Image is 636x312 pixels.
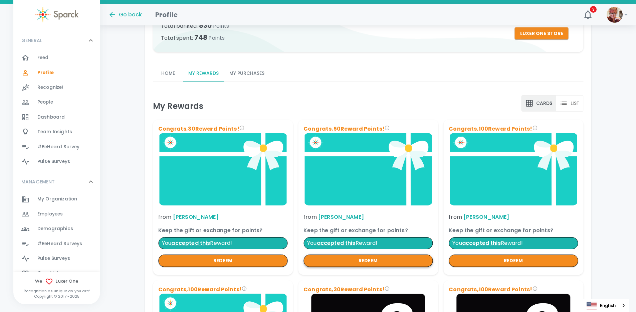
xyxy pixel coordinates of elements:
[37,129,72,135] span: Team Insights
[449,255,578,267] button: redeem
[37,225,73,232] span: Demographics
[449,237,578,249] p: You Reward!
[155,9,178,20] h1: Profile
[583,299,629,312] a: English
[158,213,287,221] p: from
[532,125,538,130] svg: Congrats on your reward! You can either redeem the total reward points for something else with th...
[13,278,100,286] span: We Luxer One
[580,7,596,23] button: 3
[213,22,229,30] span: Points
[158,226,287,235] p: Keep the gift or exchange for points?
[37,84,63,91] span: Recognize!
[303,255,433,267] button: redeem
[318,213,364,221] a: [PERSON_NAME]
[37,211,63,217] span: Employees
[13,294,100,299] p: Copyright © 2017 - 2025
[37,114,65,121] span: Dashboard
[316,239,355,247] span: You accepted this reward. Make sure you redeemed it
[37,255,70,262] span: Pulse Surveys
[171,239,210,247] span: You accepted this reward. Make sure you redeemed it
[13,192,100,206] a: My Organization
[153,65,183,82] button: Home
[153,101,204,111] h5: My Rewards
[239,125,245,130] svg: Congrats on your reward! You can either redeem the total reward points for something else with th...
[108,11,142,19] button: Go back
[13,50,100,65] a: Feed
[303,237,433,249] p: You Reward!
[463,213,509,221] a: [PERSON_NAME]
[173,213,219,221] a: [PERSON_NAME]
[183,65,224,82] button: My Rewards
[13,7,100,22] a: Sparck logo
[208,34,225,42] span: Points
[556,95,583,112] button: list
[583,299,629,312] div: Language
[21,178,55,185] p: MANAGEMENT
[303,213,433,221] p: from
[532,286,538,291] svg: Congrats on your reward! You can either redeem the total reward points for something else with th...
[13,30,100,50] div: GENERAL
[13,251,100,266] a: Pulse Surveys
[583,299,629,312] aside: Language selected: English
[224,65,270,82] button: My Purchases
[13,266,100,281] a: Core Values
[13,154,100,169] a: Pulse Surveys
[13,237,100,251] a: #BeHeard Surveys
[21,37,42,44] p: GENERAL
[158,255,287,267] button: redeem
[13,140,100,154] a: #BeHeard Survey
[590,6,597,13] span: 3
[449,226,578,235] p: Keep the gift or exchange for points?
[521,95,556,112] button: cards
[242,286,247,291] svg: Congrats on your reward! You can either redeem the total reward points for something else with th...
[13,125,100,139] a: Team Insights
[449,133,578,205] img: Brand logo
[13,172,100,192] div: MANAGEMENT
[158,286,287,294] p: Congrats, 100 Reward Points!
[13,288,100,294] p: Recognition as unique as you are!
[521,95,583,112] div: text alignment
[37,270,67,277] span: Core Values
[13,80,100,95] a: Recognize!
[303,133,433,205] img: Brand logo
[303,286,433,294] p: Congrats, 30 Reward Points!
[13,110,100,125] a: Dashboard
[514,27,568,40] button: Luxer One Store
[37,144,79,150] span: #BeHeard Survey
[449,213,578,221] p: from
[303,125,433,133] p: Congrats, 50 Reward Points!
[13,95,100,110] a: People
[199,21,229,30] span: 830
[161,32,508,43] p: Total spent :
[13,50,100,172] div: GENERAL
[158,125,287,133] p: Congrats, 30 Reward Points!
[37,241,82,247] span: #BeHeard Surveys
[37,99,53,106] span: People
[37,54,49,61] span: Feed
[35,7,78,22] img: Sparck logo
[607,7,623,23] img: Picture of Alex
[13,221,100,236] a: Demographics
[37,196,77,202] span: My Organization
[194,33,225,42] span: 748
[158,133,287,205] img: Brand logo
[385,286,390,291] svg: Congrats on your reward! You can either redeem the total reward points for something else with th...
[449,286,578,294] p: Congrats, 100 Reward Points!
[13,65,100,80] a: Profile
[303,226,433,235] p: Keep the gift or exchange for points?
[13,207,100,221] a: Employees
